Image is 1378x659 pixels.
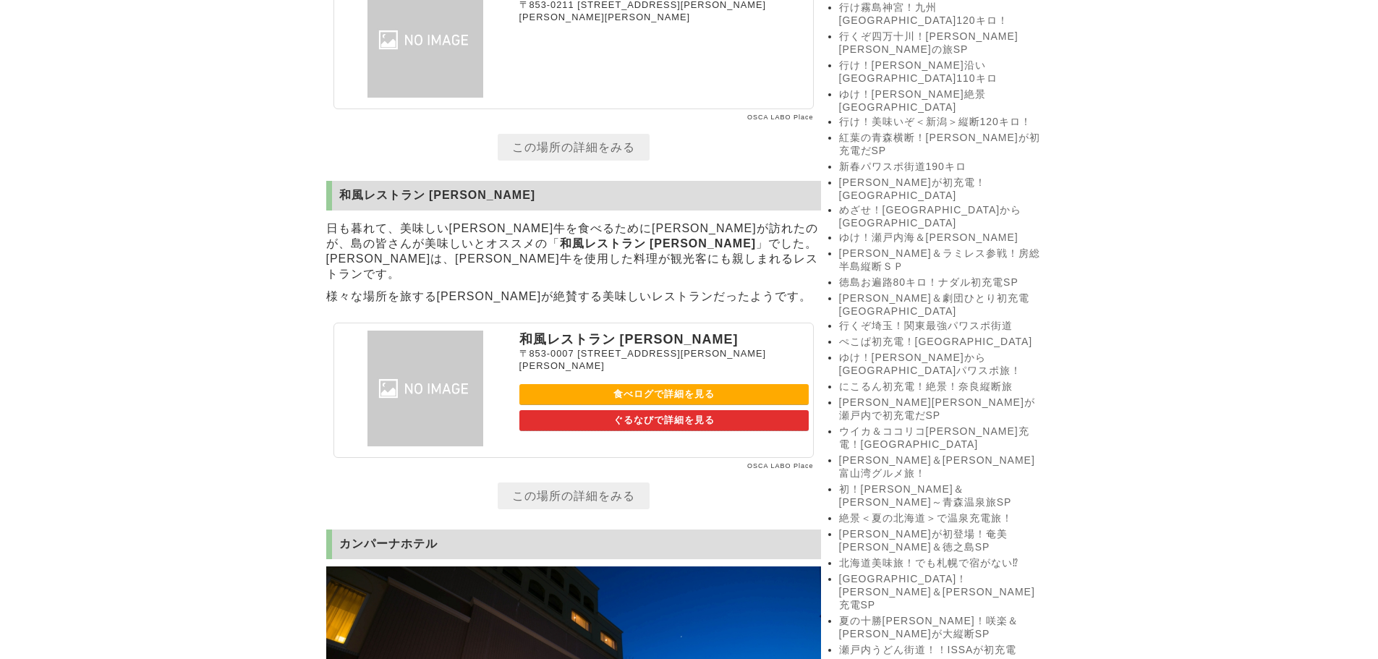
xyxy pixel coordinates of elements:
[839,454,1042,480] a: [PERSON_NAME]＆[PERSON_NAME]富山湾グルメ旅！
[519,410,809,431] a: ぐるなびで詳細を見る
[839,320,1042,333] a: 行くぞ埼玉！関東最強パワスポ街道
[839,276,1042,289] a: 徳島お遍路80キロ！ナダル初充電SP
[839,59,1042,85] a: 行け！[PERSON_NAME]沿い[GEOGRAPHIC_DATA]110キロ
[839,380,1042,394] a: にこるん初充電！絶景！奈良縦断旅
[839,1,1042,27] a: 行け霧島神宮！九州[GEOGRAPHIC_DATA]120キロ！
[839,88,1042,113] a: ゆけ！[PERSON_NAME]絶景[GEOGRAPHIC_DATA]
[839,247,1042,273] a: [PERSON_NAME]＆ラミレス参戦！房総半島縦断ＳＰ
[839,231,1042,245] a: ゆけ！瀬戸内海＆[PERSON_NAME]
[326,218,821,286] p: 日も暮れて、美味しい[PERSON_NAME]牛を食べるために[PERSON_NAME]が訪れたのが、島の皆さんが美味しいとオススメの「 」でした。 [PERSON_NAME]は、[PERSON...
[519,331,809,348] p: 和風レストラン [PERSON_NAME]
[519,384,809,405] a: 食べログで詳細を見る
[839,573,1042,612] a: [GEOGRAPHIC_DATA]！[PERSON_NAME]＆[PERSON_NAME]充電SP
[519,348,574,359] span: 〒853-0007
[326,530,821,559] h2: カンパーナホテル
[326,181,821,211] h2: 和風レストラン [PERSON_NAME]
[339,331,512,446] img: 和風レストラン 望月
[747,462,814,469] a: OSCA LABO Place
[839,116,1042,129] a: 行け！美味いぞ＜新潟＞縦断120キロ！
[498,134,650,161] a: この場所の詳細をみる
[839,177,1042,201] a: [PERSON_NAME]が初充電！[GEOGRAPHIC_DATA]
[560,237,757,250] strong: 和風レストラン [PERSON_NAME]
[839,483,1042,509] a: 初！[PERSON_NAME]＆[PERSON_NAME]～青森温泉旅SP
[498,482,650,509] a: この場所の詳細をみる
[839,336,1042,349] a: ぺこぱ初充電！[GEOGRAPHIC_DATA]
[326,286,821,308] p: 様々な場所を旅する[PERSON_NAME]が絶賛する美味しいレストランだったようです。
[839,644,1042,657] a: 瀬戸内うどん街道！！ISSAが初充電
[839,292,1042,317] a: [PERSON_NAME]＆劇団ひとり初充電[GEOGRAPHIC_DATA]
[839,132,1042,158] a: 紅葉の青森横断！[PERSON_NAME]が初充電だSP
[519,348,766,371] span: [STREET_ADDRESS][PERSON_NAME][PERSON_NAME]
[839,512,1042,525] a: 絶景＜夏の北海道＞で温泉充電旅！
[839,352,1042,378] a: ゆけ！[PERSON_NAME]から[GEOGRAPHIC_DATA]パワスポ旅！
[839,161,1042,174] a: 新春パワスポ街道190キロ
[839,615,1042,641] a: 夏の十勝[PERSON_NAME]！咲楽＆[PERSON_NAME]が大縦断SP
[839,425,1042,451] a: ウイカ＆ココリコ[PERSON_NAME]充電！[GEOGRAPHIC_DATA]
[839,204,1042,229] a: めざせ！[GEOGRAPHIC_DATA]から[GEOGRAPHIC_DATA]
[839,557,1042,570] a: 北海道美味旅！でも札幌で宿がない⁉
[839,30,1042,56] a: 行くぞ四万十川！[PERSON_NAME][PERSON_NAME]の旅SP
[839,528,1042,554] a: [PERSON_NAME]が初登場！奄美[PERSON_NAME]＆徳之島SP
[747,114,814,121] a: OSCA LABO Place
[839,396,1042,422] a: [PERSON_NAME][PERSON_NAME]が瀬戸内で初充電だSP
